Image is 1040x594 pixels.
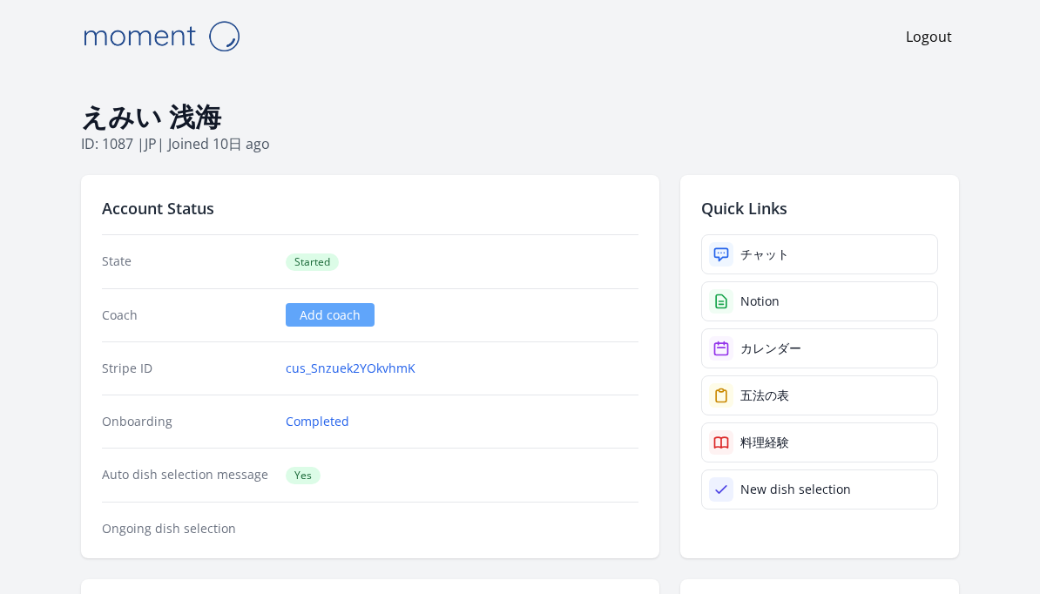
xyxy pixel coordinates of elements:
a: カレンダー [701,328,938,368]
h2: Account Status [102,196,638,220]
a: Add coach [286,303,375,327]
a: Completed [286,413,349,430]
span: jp [145,134,157,153]
dt: Onboarding [102,413,272,430]
dt: Stripe ID [102,360,272,377]
div: チャット [740,246,789,263]
span: Yes [286,467,321,484]
a: 料理経験 [701,422,938,462]
div: 五法の表 [740,387,789,404]
a: Notion [701,281,938,321]
a: Logout [906,26,952,47]
a: チャット [701,234,938,274]
a: 五法の表 [701,375,938,415]
dt: Coach [102,307,272,324]
div: 料理経験 [740,434,789,451]
h2: Quick Links [701,196,938,220]
span: Started [286,253,339,271]
dt: Ongoing dish selection [102,520,272,537]
div: カレンダー [740,340,801,357]
dt: State [102,253,272,271]
a: cus_Snzuek2YOkvhmK [286,360,415,377]
div: Notion [740,293,780,310]
dt: Auto dish selection message [102,466,272,484]
h1: えみい 浅海 [81,100,959,133]
img: Moment [74,14,248,58]
div: New dish selection [740,481,851,498]
a: New dish selection [701,469,938,510]
p: ID: 1087 | | Joined 10日 ago [81,133,959,154]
